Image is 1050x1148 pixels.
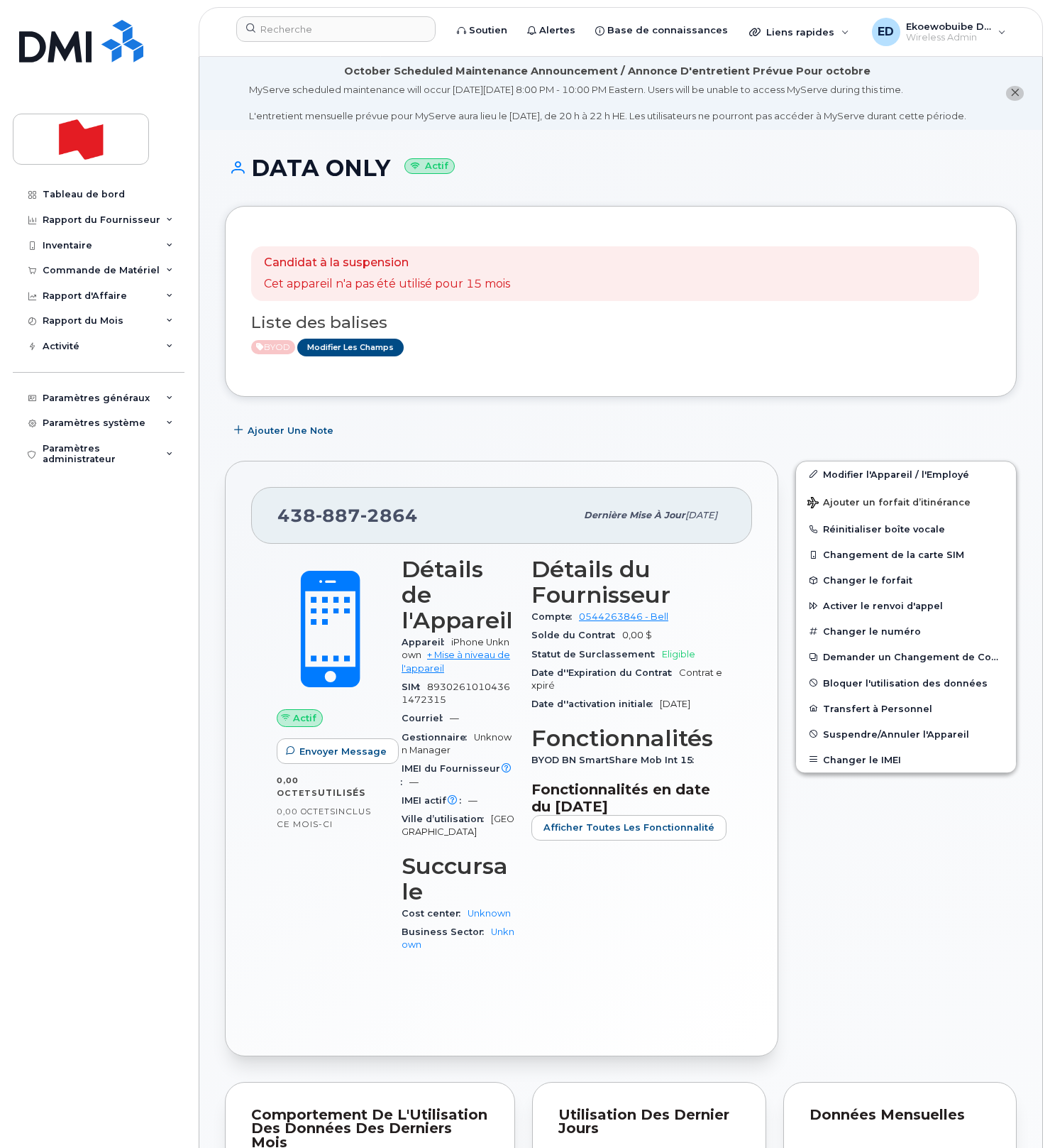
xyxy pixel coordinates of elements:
span: 887 [316,505,360,526]
button: Ajouter une Note [225,418,346,444]
a: + Mise à niveau de l'appareil [402,650,510,673]
span: Active [251,340,295,354]
h1: DATA ONLY [225,155,1017,180]
span: Date d''activation initiale [531,699,660,709]
span: [DATE] [660,699,690,709]
span: [DATE] [685,510,717,520]
button: Réinitialiser boîte vocale [796,516,1016,542]
span: Eligible [662,649,695,660]
span: SIM [402,682,427,692]
button: Ajouter un forfait d’itinérance [796,487,1016,516]
span: Date d''Expiration du Contrat [531,667,679,678]
button: close notification [1006,86,1024,101]
span: Ajouter un forfait d’itinérance [807,497,971,510]
button: Suspendre/Annuler l'Appareil [796,721,1016,747]
span: Courriel [402,713,450,723]
span: — [409,777,419,787]
a: Modifier l'Appareil / l'Employé [796,461,1016,487]
span: iPhone Unknown [402,637,509,660]
small: Actif [404,158,455,175]
span: Dernière mise à jour [584,510,685,520]
p: Cet appareil n'a pas été utilisé pour 15 mois [264,276,510,293]
button: Transfert à Personnel [796,696,1016,721]
a: Unknown [468,908,511,919]
span: Statut de Surclassement [531,649,662,660]
span: Appareil [402,637,451,647]
span: 0,00 Octets [277,807,336,816]
span: Cost center [402,908,468,919]
span: — [450,713,459,723]
span: Gestionnaire [402,732,474,743]
span: Ville d’utilisation [402,814,491,824]
span: Unknown Manager [402,732,512,755]
a: 0544263846 - Bell [579,611,668,622]
button: Activer le renvoi d'appel [796,593,1016,618]
span: Suspendre/Annuler l'Appareil [823,728,969,739]
span: 0,00 $ [622,630,652,640]
button: Changer le numéro [796,618,1016,644]
span: Actif [293,711,316,725]
span: Ajouter une Note [248,424,333,437]
span: Compte [531,611,579,622]
div: Données mensuelles [809,1108,991,1122]
h3: Fonctionnalités en date du [DATE] [531,781,726,815]
h3: Liste des balises [251,314,990,332]
span: — [468,795,477,806]
p: Candidat à la suspension [264,255,510,271]
button: Envoyer Message [277,738,399,764]
span: Business Sector [402,926,491,937]
span: Activer le renvoi d'appel [823,601,943,611]
button: Demander un Changement de Compte [796,644,1016,669]
span: Afficher Toutes les Fonctionnalité [543,821,714,834]
span: IMEI du Fournisseur [402,763,514,787]
button: Changement de la carte SIM [796,542,1016,567]
span: IMEI actif [402,795,468,806]
span: 2864 [360,505,418,526]
span: Envoyer Message [299,745,387,758]
div: Utilisation des Dernier Jours [558,1108,740,1136]
span: utilisés [318,787,365,798]
h3: Fonctionnalités [531,726,726,751]
button: Afficher Toutes les Fonctionnalité [531,815,726,841]
span: 0,00 Octets [277,775,318,798]
span: 438 [277,505,418,526]
span: inclus ce mois-ci [277,806,371,829]
span: Solde du Contrat [531,630,622,640]
h3: Détails de l'Appareil [402,557,514,633]
button: Bloquer l'utilisation des données [796,670,1016,696]
div: MyServe scheduled maintenance will occur [DATE][DATE] 8:00 PM - 10:00 PM Eastern. Users will be u... [249,83,966,123]
span: BYOD BN SmartShare Mob Int 15 [531,755,701,765]
a: Modifier les Champs [297,339,404,356]
h3: Détails du Fournisseur [531,557,726,608]
h3: Succursale [402,853,514,904]
button: Changer le forfait [796,567,1016,593]
button: Changer le IMEI [796,747,1016,772]
span: Changer le forfait [823,575,912,586]
div: October Scheduled Maintenance Announcement / Annonce D'entretient Prévue Pour octobre [344,64,871,79]
span: 89302610104361472315 [402,682,510,705]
